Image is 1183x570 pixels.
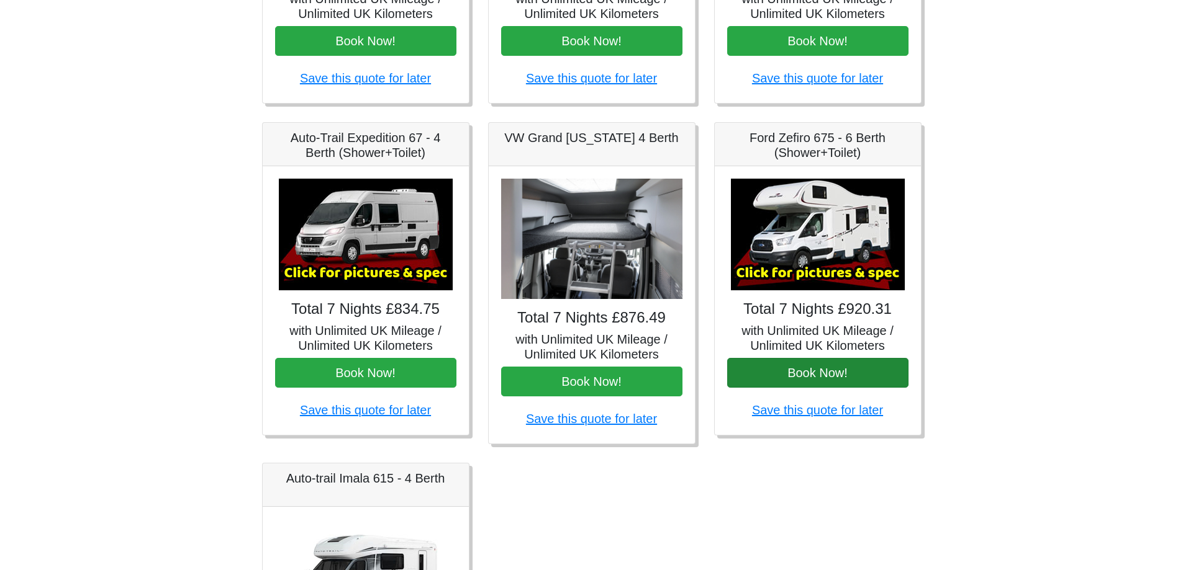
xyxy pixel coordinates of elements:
button: Book Now! [727,26,909,56]
img: VW Grand California 4 Berth [501,179,682,300]
a: Save this quote for later [526,412,657,425]
button: Book Now! [501,26,682,56]
h4: Total 7 Nights £834.75 [275,300,456,318]
button: Book Now! [275,26,456,56]
h4: Total 7 Nights £876.49 [501,309,682,327]
img: Ford Zefiro 675 - 6 Berth (Shower+Toilet) [731,179,905,290]
img: Auto-Trail Expedition 67 - 4 Berth (Shower+Toilet) [279,179,453,290]
h5: VW Grand [US_STATE] 4 Berth [501,130,682,145]
a: Save this quote for later [752,403,883,417]
h5: Auto-trail Imala 615 - 4 Berth [275,471,456,486]
a: Save this quote for later [300,403,431,417]
a: Save this quote for later [752,71,883,85]
button: Book Now! [275,358,456,388]
h5: with Unlimited UK Mileage / Unlimited UK Kilometers [727,323,909,353]
h5: with Unlimited UK Mileage / Unlimited UK Kilometers [275,323,456,353]
a: Save this quote for later [526,71,657,85]
h5: with Unlimited UK Mileage / Unlimited UK Kilometers [501,332,682,362]
h5: Ford Zefiro 675 - 6 Berth (Shower+Toilet) [727,130,909,160]
h4: Total 7 Nights £920.31 [727,300,909,318]
a: Save this quote for later [300,71,431,85]
button: Book Now! [501,367,682,396]
button: Book Now! [727,358,909,388]
h5: Auto-Trail Expedition 67 - 4 Berth (Shower+Toilet) [275,130,456,160]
